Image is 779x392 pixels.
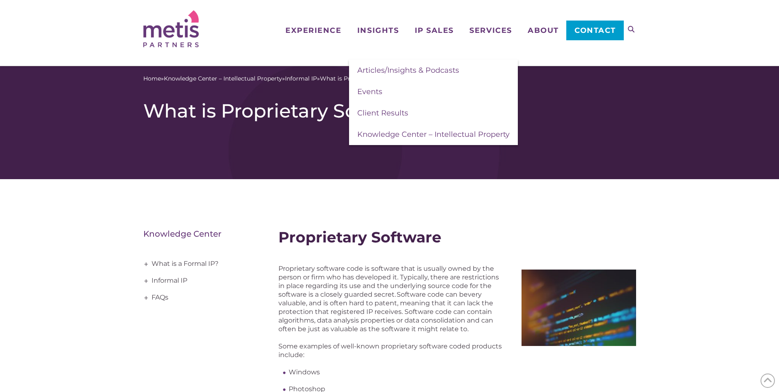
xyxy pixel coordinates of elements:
[289,368,320,376] span: Windows
[143,229,221,239] a: Knowledge Center
[164,74,282,83] a: Knowledge Center – Intellectual Property
[349,60,518,81] a: Articles/Insights & Podcasts
[566,21,623,40] a: Contact
[357,27,399,34] span: Insights
[142,273,151,289] span: +
[349,124,518,145] a: Knowledge Center – Intellectual Property
[278,265,499,298] span: Proprietary software code is software that is usually owned by the person or firm who has develop...
[349,81,518,102] a: Events
[349,102,518,124] a: Client Results
[285,27,341,34] span: Experience
[320,74,423,83] span: What is Proprietary Software Code?
[143,99,636,122] h1: What is Proprietary Software Code?
[143,256,254,272] a: What is a Formal IP?
[278,342,502,359] span: Some examples of well-known proprietary software coded products include:
[142,256,151,272] span: +
[357,130,510,139] span: Knowledge Center – Intellectual Property
[357,108,408,118] span: Client Results
[285,74,317,83] a: Informal IP
[143,289,254,306] a: FAQs
[761,374,775,388] span: Back to Top
[415,27,454,34] span: IP Sales
[357,66,459,75] span: Articles/Insights & Podcasts
[574,27,616,34] span: Contact
[528,27,559,34] span: About
[143,74,423,83] span: » » »
[143,74,161,83] a: Home
[278,299,493,333] span: , and is often hard to patent, meaning that it can lack the protection that registered IP receive...
[142,290,151,306] span: +
[143,10,199,47] img: Metis Partners
[143,272,254,289] a: Informal IP
[469,27,512,34] span: Services
[522,270,636,346] img: Proprietary Code Software - Metis Partners
[357,87,382,96] span: Events
[278,228,441,246] span: Proprietary Software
